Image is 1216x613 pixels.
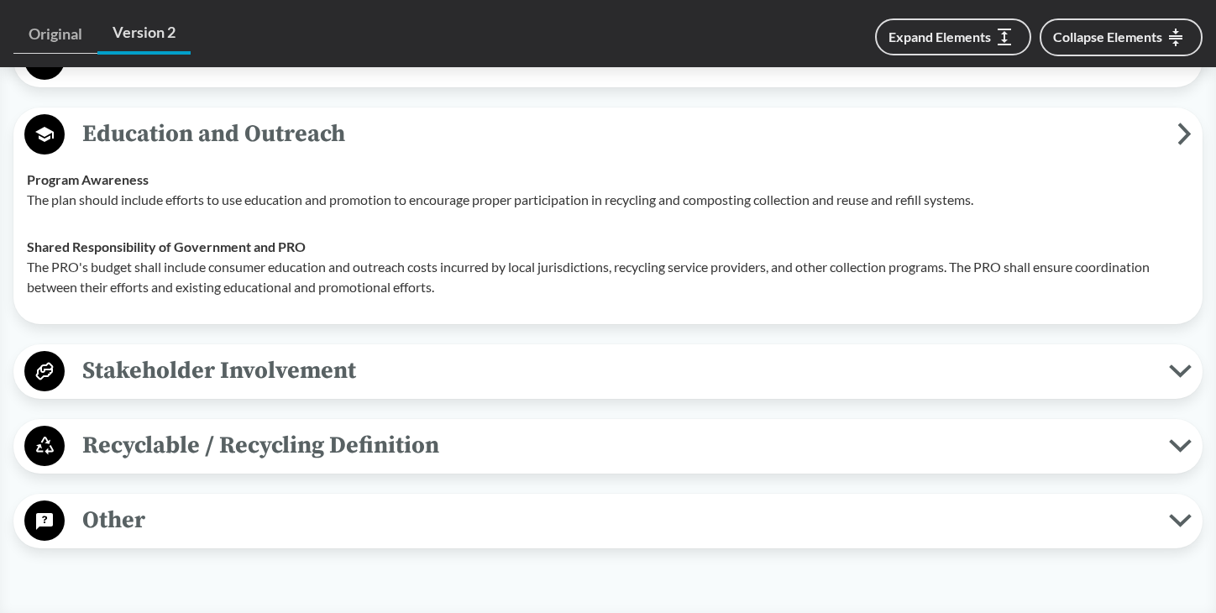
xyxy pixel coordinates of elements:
button: Other [19,500,1197,542]
strong: Shared Responsibility of Government and PRO [27,238,306,254]
p: The plan should include efforts to use education and promotion to encourage proper participation ... [27,190,1189,210]
button: Recyclable / Recycling Definition [19,425,1197,468]
span: Recyclable / Recycling Definition [65,427,1169,464]
button: Collapse Elements [1040,18,1203,56]
span: Stakeholder Involvement [65,352,1169,390]
p: The PRO's budget shall include consumer education and outreach costs incurred by local jurisdicti... [27,257,1189,297]
a: Version 2 [97,13,191,55]
strong: Program Awareness [27,171,149,187]
button: Stakeholder Involvement [19,350,1197,393]
span: Education and Outreach [65,115,1177,153]
a: Original [13,15,97,54]
button: Expand Elements [875,18,1031,55]
span: Other [65,501,1169,539]
button: Education and Outreach [19,113,1197,156]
